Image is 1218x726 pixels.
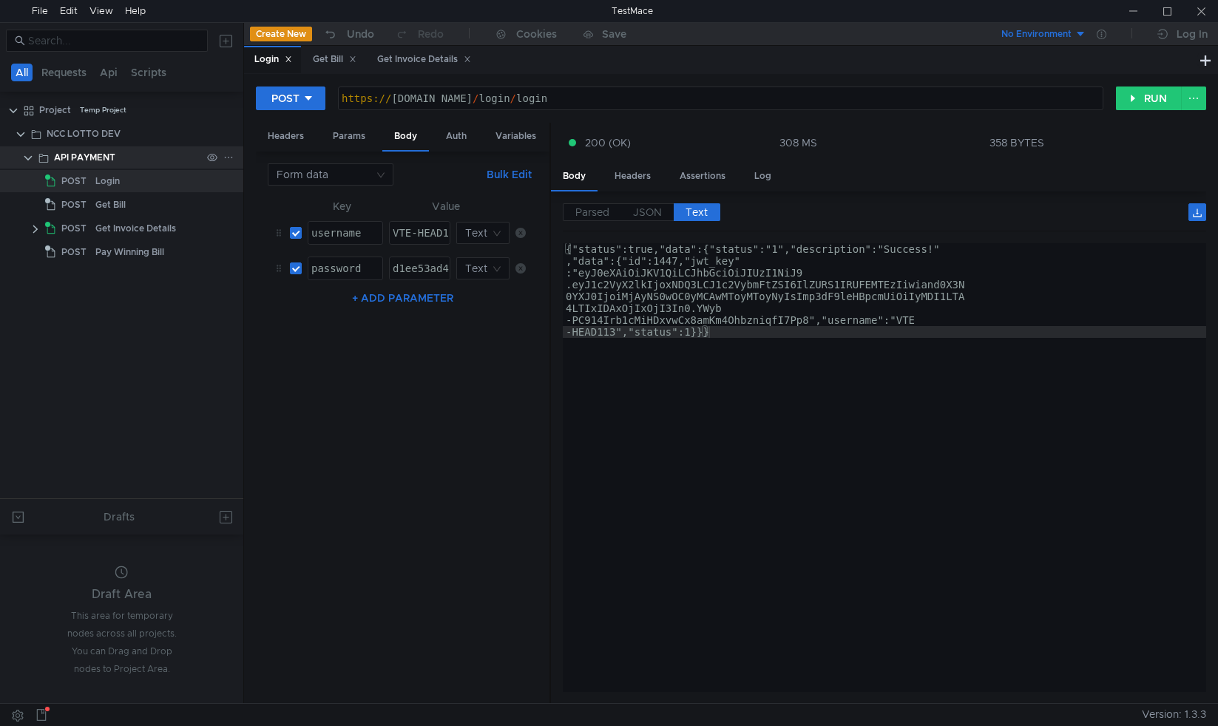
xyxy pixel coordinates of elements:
div: Assertions [668,163,737,190]
span: POST [61,217,87,240]
span: POST [61,241,87,263]
div: POST [271,90,300,106]
th: Key [302,197,382,215]
div: Undo [347,25,374,43]
div: No Environment [1001,27,1072,41]
button: Undo [312,23,385,45]
input: Search... [28,33,199,49]
span: Version: 1.3.3 [1142,704,1206,725]
button: Scripts [126,64,171,81]
button: RUN [1116,86,1182,110]
div: Log [742,163,783,190]
th: Value [383,197,510,215]
button: All [11,64,33,81]
button: Redo [385,23,454,45]
div: 358 BYTES [989,136,1044,149]
div: Get Invoice Details [95,217,176,240]
button: Requests [37,64,91,81]
div: Redo [418,25,444,43]
div: Project [39,99,71,121]
span: POST [61,194,87,216]
div: Get Invoice Details [377,52,471,67]
button: Api [95,64,122,81]
div: Log In [1177,25,1208,43]
div: API PAYMENT [54,146,115,169]
div: Body [551,163,598,191]
span: POST [61,170,87,192]
div: Save [602,29,626,39]
button: + ADD PARAMETER [346,289,459,307]
button: Bulk Edit [481,166,538,183]
span: JSON [633,206,662,219]
div: Login [95,170,120,192]
button: Create New [250,27,312,41]
div: 308 MS [779,136,817,149]
div: Cookies [516,25,557,43]
span: Parsed [575,206,609,219]
div: Get Bill [313,52,356,67]
button: POST [256,86,325,110]
div: Temp Project [80,99,126,121]
div: Pay Winning Bill [95,241,164,263]
div: Headers [256,123,316,150]
span: 200 (OK) [585,135,631,151]
div: Body [382,123,429,152]
button: No Environment [984,22,1086,46]
div: NCC LOTTO DEV [47,123,121,145]
div: Get Bill [95,194,126,216]
div: Auth [434,123,478,150]
div: Drafts [104,508,135,526]
div: Login [254,52,292,67]
div: Headers [603,163,663,190]
span: Text [686,206,708,219]
div: Variables [484,123,548,150]
div: Params [321,123,377,150]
